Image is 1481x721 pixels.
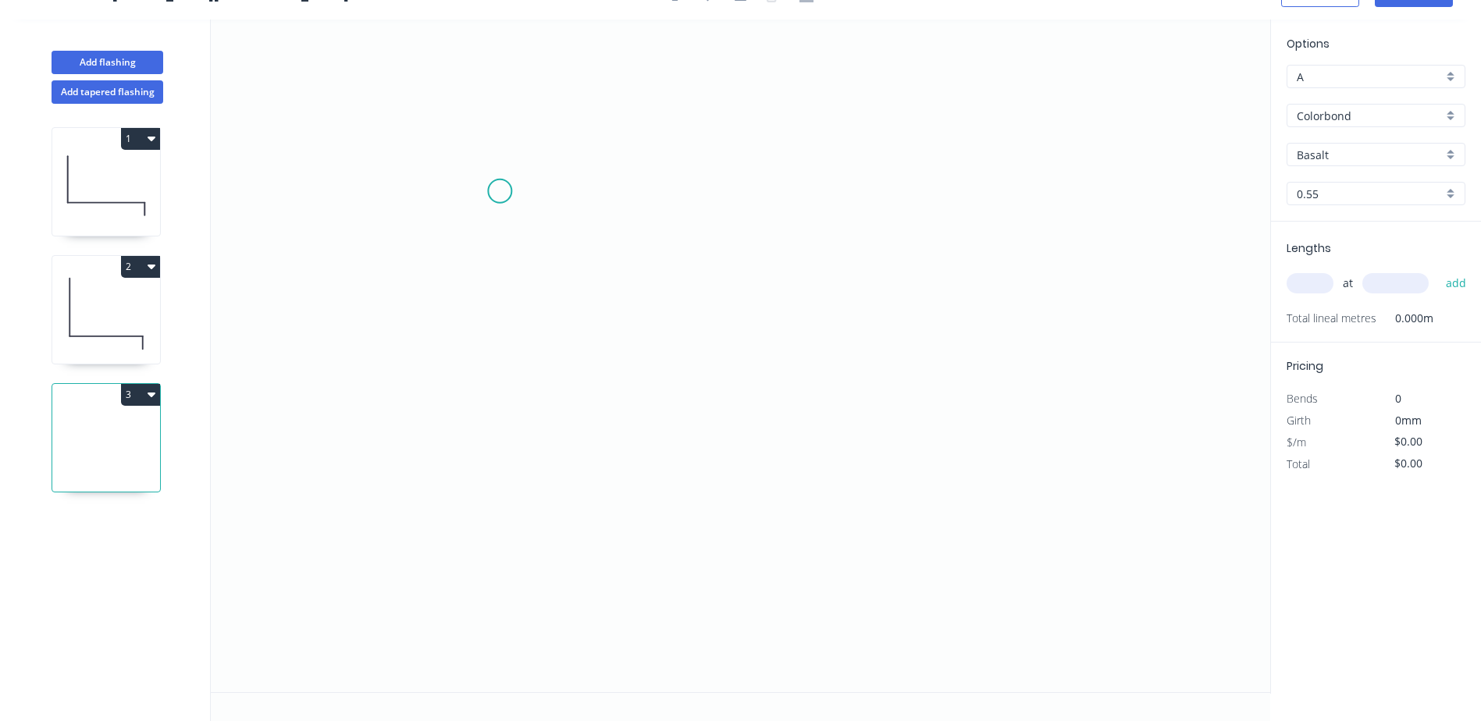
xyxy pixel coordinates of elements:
button: 1 [121,128,160,150]
span: Total [1287,456,1310,471]
button: 3 [121,384,160,406]
span: Options [1287,36,1330,51]
button: Add flashing [52,51,163,74]
input: Thickness [1297,186,1443,202]
input: Material [1297,108,1443,124]
svg: 0 [211,20,1270,692]
button: add [1438,270,1475,297]
span: 0mm [1395,413,1422,428]
button: Add tapered flashing [52,80,163,104]
span: Girth [1287,413,1311,428]
span: 0.000m [1376,307,1433,329]
input: Colour [1297,147,1443,163]
span: $/m [1287,435,1306,449]
span: Bends [1287,391,1318,406]
span: Total lineal metres [1287,307,1376,329]
input: Price level [1297,69,1443,85]
span: at [1343,272,1353,294]
span: Pricing [1287,358,1323,374]
span: Lengths [1287,240,1331,256]
span: 0 [1395,391,1401,406]
button: 2 [121,256,160,278]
